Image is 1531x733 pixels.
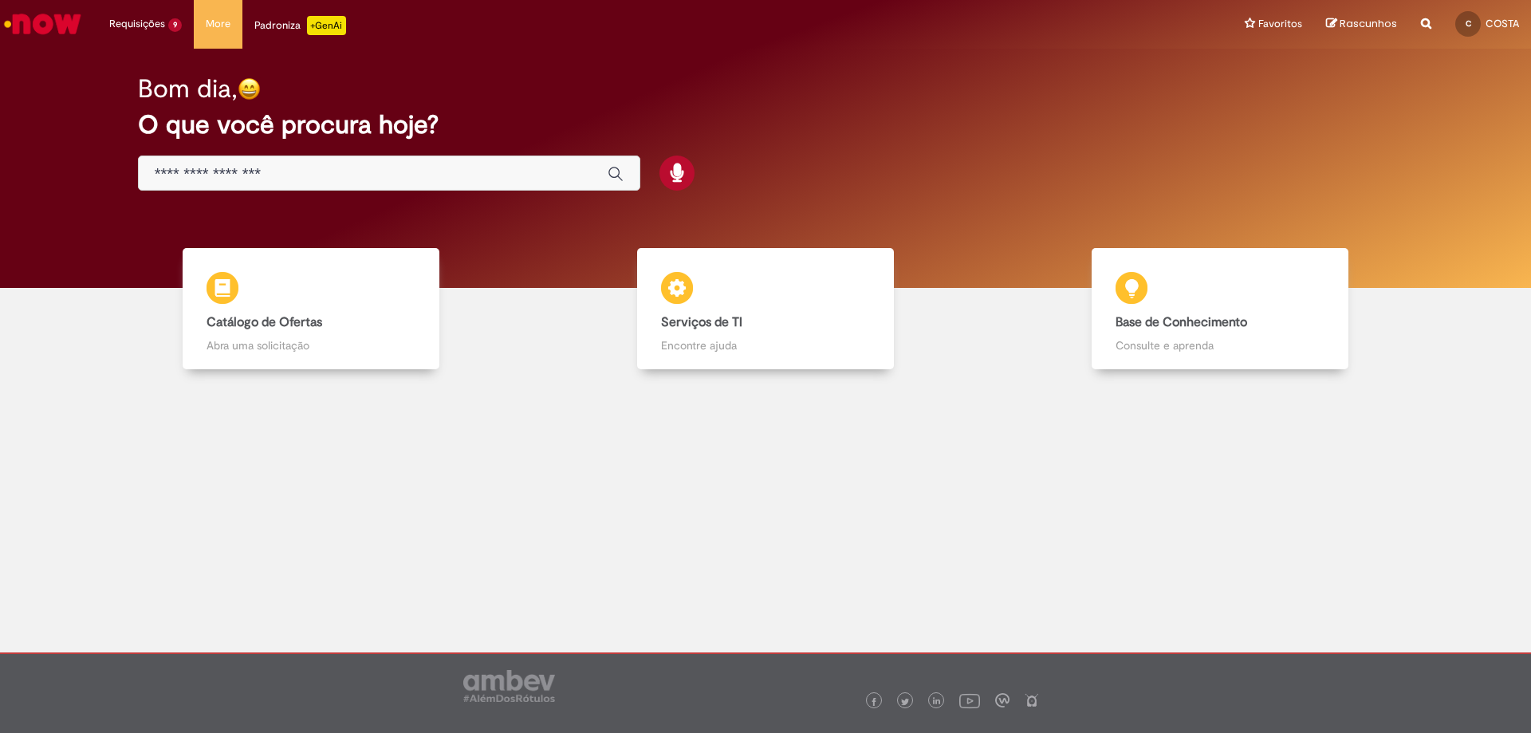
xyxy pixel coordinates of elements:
[2,8,84,40] img: ServiceNow
[206,16,230,32] span: More
[870,698,878,706] img: logo_footer_facebook.png
[1116,337,1324,353] p: Consulte e aprenda
[84,248,538,370] a: Catálogo de Ofertas Abra uma solicitação
[463,670,555,702] img: logo_footer_ambev_rotulo_gray.png
[1466,18,1471,29] span: C
[1025,693,1039,707] img: logo_footer_naosei.png
[238,77,261,100] img: happy-face.png
[661,314,742,330] b: Serviços de TI
[168,18,182,32] span: 9
[1116,314,1247,330] b: Base de Conhecimento
[661,337,870,353] p: Encontre ajuda
[1326,17,1397,32] a: Rascunhos
[207,337,415,353] p: Abra uma solicitação
[307,16,346,35] p: +GenAi
[1486,17,1519,30] span: COSTA
[933,697,941,707] img: logo_footer_linkedin.png
[109,16,165,32] span: Requisições
[538,248,993,370] a: Serviços de TI Encontre ajuda
[959,690,980,711] img: logo_footer_youtube.png
[138,111,1394,139] h2: O que você procura hoje?
[901,698,909,706] img: logo_footer_twitter.png
[254,16,346,35] div: Padroniza
[138,75,238,103] h2: Bom dia,
[1258,16,1302,32] span: Favoritos
[995,693,1010,707] img: logo_footer_workplace.png
[993,248,1447,370] a: Base de Conhecimento Consulte e aprenda
[1340,16,1397,31] span: Rascunhos
[207,314,322,330] b: Catálogo de Ofertas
